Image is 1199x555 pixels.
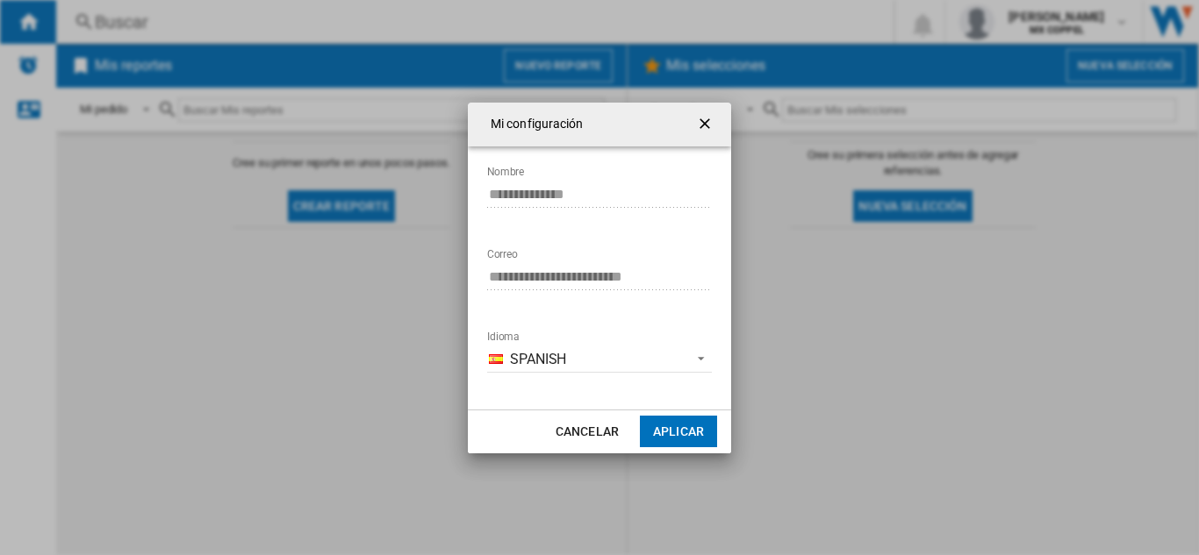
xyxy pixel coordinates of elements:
span: Spanish [510,350,682,369]
h4: Mi configuración [482,116,584,133]
button: Cancelar [549,416,626,447]
ng-md-icon: getI18NText('BUTTONS.CLOSE_DIALOG') [696,115,717,136]
button: Aplicar [640,416,717,447]
md-select: Idioma: Spanish [487,346,712,373]
img: es_ES.png [489,354,503,364]
button: getI18NText('BUTTONS.CLOSE_DIALOG') [689,107,724,142]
